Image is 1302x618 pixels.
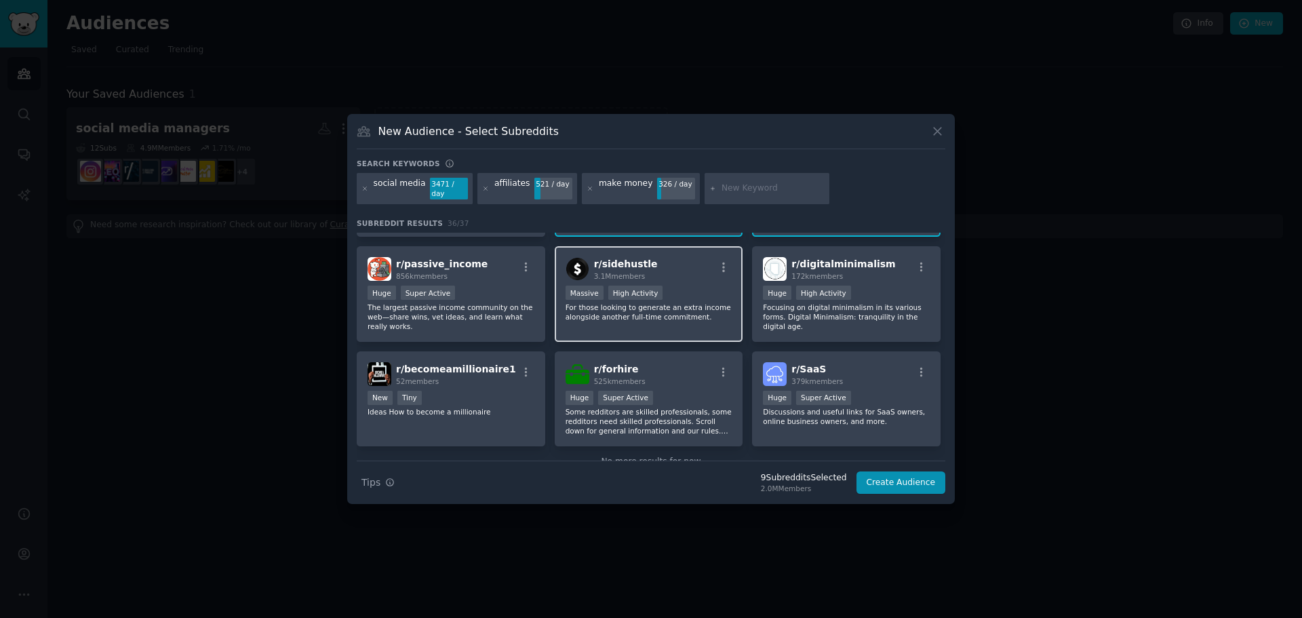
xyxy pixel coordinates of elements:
[657,178,695,190] div: 326 / day
[566,303,732,322] p: For those looking to generate an extra income alongside another full-time commitment.
[791,364,826,374] span: r/ SaaS
[566,286,604,300] div: Massive
[448,219,469,227] span: 36 / 37
[396,377,439,385] span: 52 members
[763,257,787,281] img: digitalminimalism
[791,258,895,269] span: r/ digitalminimalism
[763,286,791,300] div: Huge
[763,303,930,331] p: Focusing on digital minimalism in its various forms. Digital Minimalism: tranquility in the digit...
[401,286,456,300] div: Super Active
[368,362,391,386] img: becomeamillionaire1
[566,362,589,386] img: forhire
[368,303,534,331] p: The largest passive income community on the web—share wins, vet ideas, and learn what really works.
[594,272,646,280] span: 3.1M members
[594,258,658,269] span: r/ sidehustle
[594,364,639,374] span: r/ forhire
[378,124,559,138] h3: New Audience - Select Subreddits
[599,178,653,199] div: make money
[856,471,946,495] button: Create Audience
[791,377,843,385] span: 379k members
[566,257,589,281] img: sidehustle
[494,178,530,199] div: affiliates
[761,484,847,493] div: 2.0M Members
[566,407,732,436] p: Some redditors are skilled professionals, some redditors need skilled professionals. Scroll down ...
[430,178,468,199] div: 3471 / day
[357,471,399,495] button: Tips
[594,377,646,385] span: 525k members
[396,258,488,269] span: r/ passive_income
[791,272,843,280] span: 172k members
[796,286,851,300] div: High Activity
[761,472,847,484] div: 9 Subreddit s Selected
[368,407,534,417] p: Ideas How to become a millionaire
[566,391,594,405] div: Huge
[763,362,787,386] img: SaaS
[608,286,663,300] div: High Activity
[763,407,930,426] p: Discussions and useful links for SaaS owners, online business owners, and more.
[722,182,825,195] input: New Keyword
[598,391,653,405] div: Super Active
[368,286,396,300] div: Huge
[368,391,393,405] div: New
[396,364,516,374] span: r/ becomeamillionaire1
[361,476,380,490] span: Tips
[357,218,443,228] span: Subreddit Results
[397,391,422,405] div: Tiny
[374,178,426,199] div: social media
[357,159,440,168] h3: Search keywords
[357,456,945,468] div: No more results for now
[368,257,391,281] img: passive_income
[534,178,572,190] div: 521 / day
[796,391,851,405] div: Super Active
[396,272,448,280] span: 856k members
[763,391,791,405] div: Huge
